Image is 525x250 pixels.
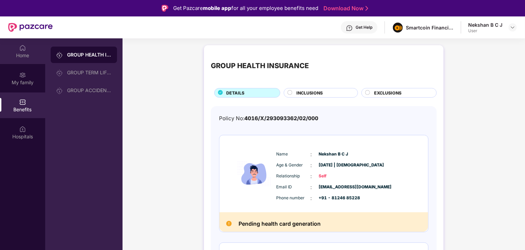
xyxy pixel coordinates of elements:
[234,143,275,204] img: icon
[346,25,353,32] img: svg+xml;base64,PHN2ZyBpZD0iSGVscC0zMngzMiIgeG1sbnM9Imh0dHA6Ly93d3cudzMub3JnLzIwMDAvc3ZnIiB3aWR0aD...
[56,52,63,59] img: svg+xml;base64,PHN2ZyB3aWR0aD0iMjAiIGhlaWdodD0iMjAiIHZpZXdCb3g9IjAgMCAyMCAyMCIgZmlsbD0ibm9uZSIgeG...
[19,99,26,105] img: svg+xml;base64,PHN2ZyBpZD0iQmVuZWZpdHMiIHhtbG5zPSJodHRwOi8vd3d3LnczLm9yZy8yMDAwL3N2ZyIgd2lkdGg9Ij...
[203,5,231,11] strong: mobile app
[311,151,312,158] span: :
[244,115,318,122] span: 4016/X/293093362/02/000
[374,90,401,96] span: EXCLUSIONS
[239,219,321,228] h2: Pending health card generation
[173,4,318,12] div: Get Pazcare for all your employee benefits need
[319,195,353,201] span: +91 - 81246 85228
[277,195,311,201] span: Phone number
[277,151,311,158] span: Name
[277,184,311,190] span: Email ID
[277,173,311,179] span: Relationship
[366,5,368,12] img: Stroke
[226,90,244,96] span: DETAILS
[67,70,112,75] div: GROUP TERM LIFE INSURANCE
[311,162,312,169] span: :
[319,151,353,158] span: Nekshan B C J
[211,60,309,71] div: GROUP HEALTH INSURANCE
[219,114,318,123] div: Policy No:
[67,88,112,93] div: GROUP ACCIDENTAL INSURANCE
[468,28,502,34] div: User
[296,90,323,96] span: INCLUSIONS
[162,5,168,12] img: Logo
[56,87,63,94] img: svg+xml;base64,PHN2ZyB3aWR0aD0iMjAiIGhlaWdodD0iMjAiIHZpZXdCb3g9IjAgMCAyMCAyMCIgZmlsbD0ibm9uZSIgeG...
[510,25,515,30] img: svg+xml;base64,PHN2ZyBpZD0iRHJvcGRvd24tMzJ4MzIiIHhtbG5zPSJodHRwOi8vd3d3LnczLm9yZy8yMDAwL3N2ZyIgd2...
[356,25,372,30] div: Get Help
[393,23,403,33] img: image%20(1).png
[8,23,53,32] img: New Pazcare Logo
[277,162,311,168] span: Age & Gender
[319,162,353,168] span: [DATE] | [DEMOGRAPHIC_DATA]
[311,184,312,191] span: :
[406,24,454,31] div: Smartcoin Financials Private Limited
[319,173,353,179] span: Self
[19,126,26,133] img: svg+xml;base64,PHN2ZyBpZD0iSG9zcGl0YWxzIiB4bWxucz0iaHR0cDovL3d3dy53My5vcmcvMjAwMC9zdmciIHdpZHRoPS...
[468,22,502,28] div: Nekshan B C J
[311,173,312,180] span: :
[67,51,112,58] div: GROUP HEALTH INSURANCE
[311,195,312,202] span: :
[56,70,63,76] img: svg+xml;base64,PHN2ZyB3aWR0aD0iMjAiIGhlaWdodD0iMjAiIHZpZXdCb3g9IjAgMCAyMCAyMCIgZmlsbD0ibm9uZSIgeG...
[319,184,353,190] span: [EMAIL_ADDRESS][DOMAIN_NAME]
[19,45,26,51] img: svg+xml;base64,PHN2ZyBpZD0iSG9tZSIgeG1sbnM9Imh0dHA6Ly93d3cudzMub3JnLzIwMDAvc3ZnIiB3aWR0aD0iMjAiIG...
[226,221,232,226] img: Pending
[323,5,366,12] a: Download Now
[19,72,26,78] img: svg+xml;base64,PHN2ZyB3aWR0aD0iMjAiIGhlaWdodD0iMjAiIHZpZXdCb3g9IjAgMCAyMCAyMCIgZmlsbD0ibm9uZSIgeG...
